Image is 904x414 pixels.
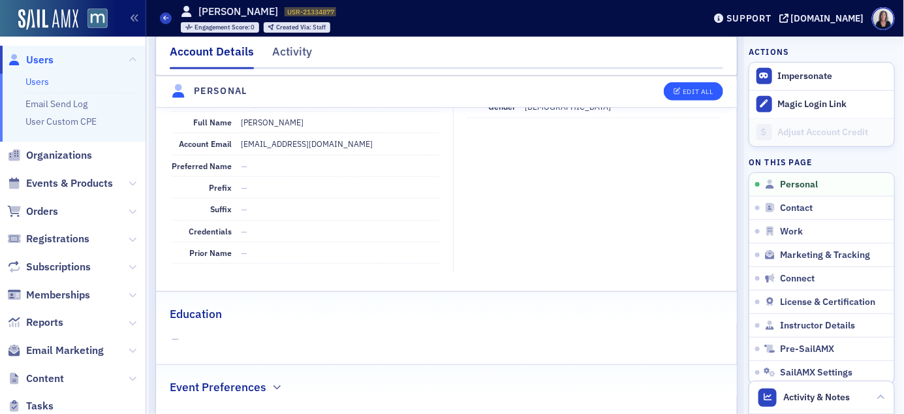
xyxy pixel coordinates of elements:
div: Account Details [170,43,254,69]
span: SailAMX Settings [780,367,852,379]
a: Orders [7,204,58,219]
a: Users [7,53,54,67]
a: View Homepage [78,8,108,31]
div: Adjust Account Credit [778,127,888,138]
h2: Event Preferences [170,379,266,396]
a: Content [7,372,64,386]
dd: [PERSON_NAME] [242,112,440,133]
h4: On this page [749,156,895,168]
span: — [242,247,248,258]
div: Magic Login Link [778,99,888,110]
dd: [EMAIL_ADDRESS][DOMAIN_NAME] [242,133,440,154]
a: Registrations [7,232,89,246]
span: Events & Products [26,176,113,191]
span: Registrations [26,232,89,246]
span: Engagement Score : [195,23,251,31]
span: Created Via : [276,23,313,31]
span: Reports [26,315,63,330]
a: Adjust Account Credit [749,118,894,146]
div: Activity [272,43,312,67]
span: Suffix [211,204,232,214]
span: Users [26,53,54,67]
a: Reports [7,315,63,330]
button: Impersonate [778,71,833,82]
a: Users [25,76,49,88]
span: Orders [26,204,58,219]
span: Prior Name [190,247,232,258]
a: Subscriptions [7,260,91,274]
h4: Personal [194,84,247,98]
div: 0 [195,24,255,31]
a: Memberships [7,288,90,302]
h1: [PERSON_NAME] [198,5,278,19]
span: Instructor Details [780,320,855,332]
div: Engagement Score: 0 [181,22,260,33]
span: Personal [780,179,818,191]
span: — [242,161,248,171]
span: — [242,226,248,236]
button: [DOMAIN_NAME] [779,14,869,23]
span: Credentials [189,226,232,236]
button: Edit All [664,82,723,101]
a: Events & Products [7,176,113,191]
span: — [242,182,248,193]
span: Preferred Name [172,161,232,171]
span: License & Certification [780,296,875,308]
span: — [242,204,248,214]
div: Staff [276,24,326,31]
span: Organizations [26,148,92,163]
span: Work [780,226,803,238]
img: SailAMX [18,9,78,30]
span: Contact [780,202,813,214]
h2: Education [170,306,222,323]
img: SailAMX [87,8,108,29]
h4: Actions [749,46,789,57]
a: Tasks [7,399,54,413]
span: Memberships [26,288,90,302]
a: Email Marketing [7,343,104,358]
span: Pre-SailAMX [780,343,834,355]
a: Email Send Log [25,98,87,110]
span: Account Email [179,138,232,149]
span: Activity & Notes [784,390,850,404]
div: [DOMAIN_NAME] [791,12,864,24]
span: USR-21334877 [287,7,334,16]
a: User Custom CPE [25,116,97,127]
div: Support [726,12,772,24]
span: Profile [872,7,895,30]
div: Edit All [683,88,713,95]
span: Full Name [194,117,232,127]
span: Subscriptions [26,260,91,274]
span: Email Marketing [26,343,104,358]
div: Created Via: Staff [264,22,330,33]
span: Connect [780,273,815,285]
span: Content [26,372,64,386]
span: Prefix [210,182,232,193]
span: Marketing & Tracking [780,249,870,261]
span: — [172,332,721,346]
span: Tasks [26,399,54,413]
a: Organizations [7,148,92,163]
button: Magic Login Link [749,90,894,118]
